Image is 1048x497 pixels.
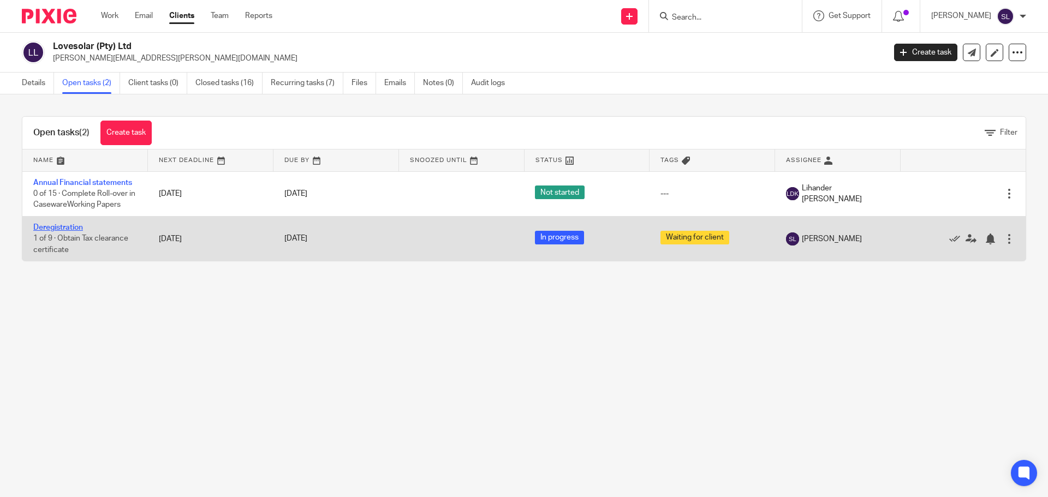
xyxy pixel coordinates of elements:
h2: Lovesolar (Pty) Ltd [53,41,713,52]
input: Search [671,13,769,23]
a: Audit logs [471,73,513,94]
a: Work [101,10,118,21]
span: Tags [660,157,679,163]
a: Files [352,73,376,94]
a: Emails [384,73,415,94]
div: --- [660,188,764,199]
a: Details [22,73,54,94]
span: 0 of 15 · Complete Roll-over in CasewareWorking Papers [33,190,135,209]
h1: Open tasks [33,127,90,139]
a: Email [135,10,153,21]
img: svg%3E [997,8,1014,25]
a: Clients [169,10,194,21]
span: [DATE] [284,190,307,197]
a: Annual Financial statements [33,179,132,187]
td: [DATE] [148,216,273,261]
span: Filter [1000,129,1017,136]
a: Closed tasks (16) [195,73,263,94]
p: [PERSON_NAME][EMAIL_ADDRESS][PERSON_NAME][DOMAIN_NAME] [53,53,878,64]
a: Client tasks (0) [128,73,187,94]
span: Lihander [PERSON_NAME] [802,183,890,205]
img: svg%3E [786,187,799,200]
a: Reports [245,10,272,21]
img: Pixie [22,9,76,23]
td: [DATE] [148,171,273,216]
a: Open tasks (2) [62,73,120,94]
a: Recurring tasks (7) [271,73,343,94]
span: (2) [79,128,90,137]
a: Create task [894,44,957,61]
img: svg%3E [786,232,799,245]
a: Create task [100,121,152,145]
span: [PERSON_NAME] [802,233,862,244]
span: [DATE] [284,235,307,243]
a: Deregistration [33,224,83,231]
span: Snoozed Until [410,157,467,163]
span: 1 of 9 · Obtain Tax clearance certificate [33,235,128,254]
span: Waiting for client [660,231,729,244]
a: Mark as done [949,233,966,244]
span: Get Support [829,12,871,20]
span: Not started [535,185,585,199]
p: [PERSON_NAME] [931,10,991,21]
span: Status [535,157,563,163]
span: In progress [535,231,584,244]
a: Team [211,10,229,21]
img: svg%3E [22,41,45,64]
a: Notes (0) [423,73,463,94]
